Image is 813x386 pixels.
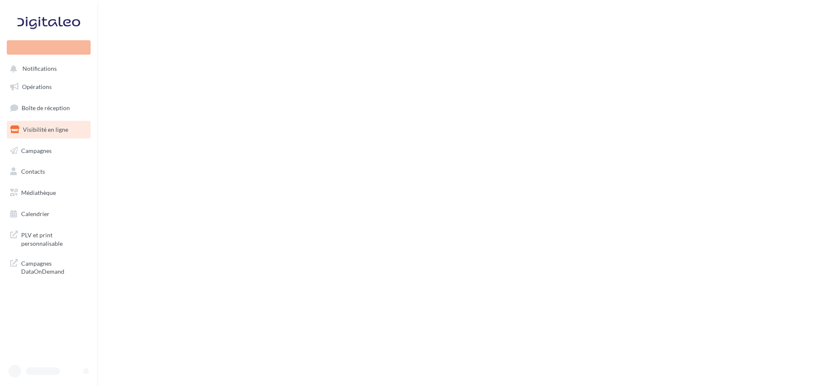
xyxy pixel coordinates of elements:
a: Campagnes DataOnDemand [5,254,92,279]
span: Opérations [22,83,52,90]
span: Calendrier [21,210,50,217]
span: Campagnes DataOnDemand [21,258,87,276]
a: Contacts [5,163,92,181]
span: Boîte de réception [22,104,70,111]
a: PLV et print personnalisable [5,226,92,251]
a: Campagnes [5,142,92,160]
a: Calendrier [5,205,92,223]
span: Visibilité en ligne [23,126,68,133]
div: Nouvelle campagne [7,40,91,55]
a: Médiathèque [5,184,92,202]
span: Contacts [21,168,45,175]
a: Boîte de réception [5,99,92,117]
span: Médiathèque [21,189,56,196]
a: Opérations [5,78,92,96]
span: Notifications [22,65,57,72]
span: Campagnes [21,147,52,154]
span: PLV et print personnalisable [21,229,87,247]
a: Visibilité en ligne [5,121,92,139]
